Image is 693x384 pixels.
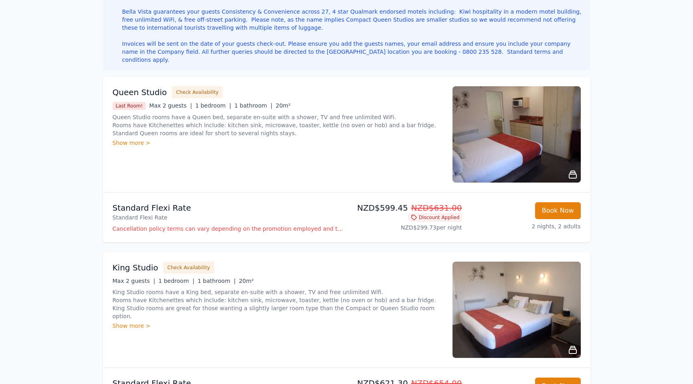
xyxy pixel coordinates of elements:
p: King Studio rooms have a King bed, separate en-suite with a shower, TV and free unlimited Wifi. R... [113,288,443,320]
p: NZD$599.45 [350,202,462,213]
span: NZD$631.00 [411,203,462,213]
span: 1 bedroom | [195,102,231,109]
span: 20m² [276,102,291,109]
p: Queen Studio rooms have a Queen bed, separate en-suite with a shower, TV and free unlimited WiFi.... [113,113,443,137]
span: 20m² [239,278,254,284]
span: Max 2 guests | [113,278,156,284]
span: Last Room! [113,102,146,110]
button: Check Availability [163,262,214,274]
div: Show more > [113,322,443,330]
p: Cancellation policy terms can vary depending on the promotion employed and the time of stay of th... [113,225,343,233]
p: NZD$299.73 per night [350,223,462,232]
span: Discount Applied [408,213,462,221]
span: Max 2 guests | [149,102,192,109]
span: 1 bathroom | [198,278,236,284]
button: Book Now [535,202,581,219]
span: 1 bedroom | [158,278,194,284]
p: Standard Flexi Rate [113,213,343,221]
p: Standard Flexi Rate [113,202,343,213]
span: 1 bathroom | [234,102,273,109]
button: Check Availability [172,86,223,98]
div: Show more > [113,139,443,147]
h3: Queen Studio [113,87,167,98]
p: 2 nights, 2 adults [469,222,581,230]
h3: King Studio [113,262,158,273]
